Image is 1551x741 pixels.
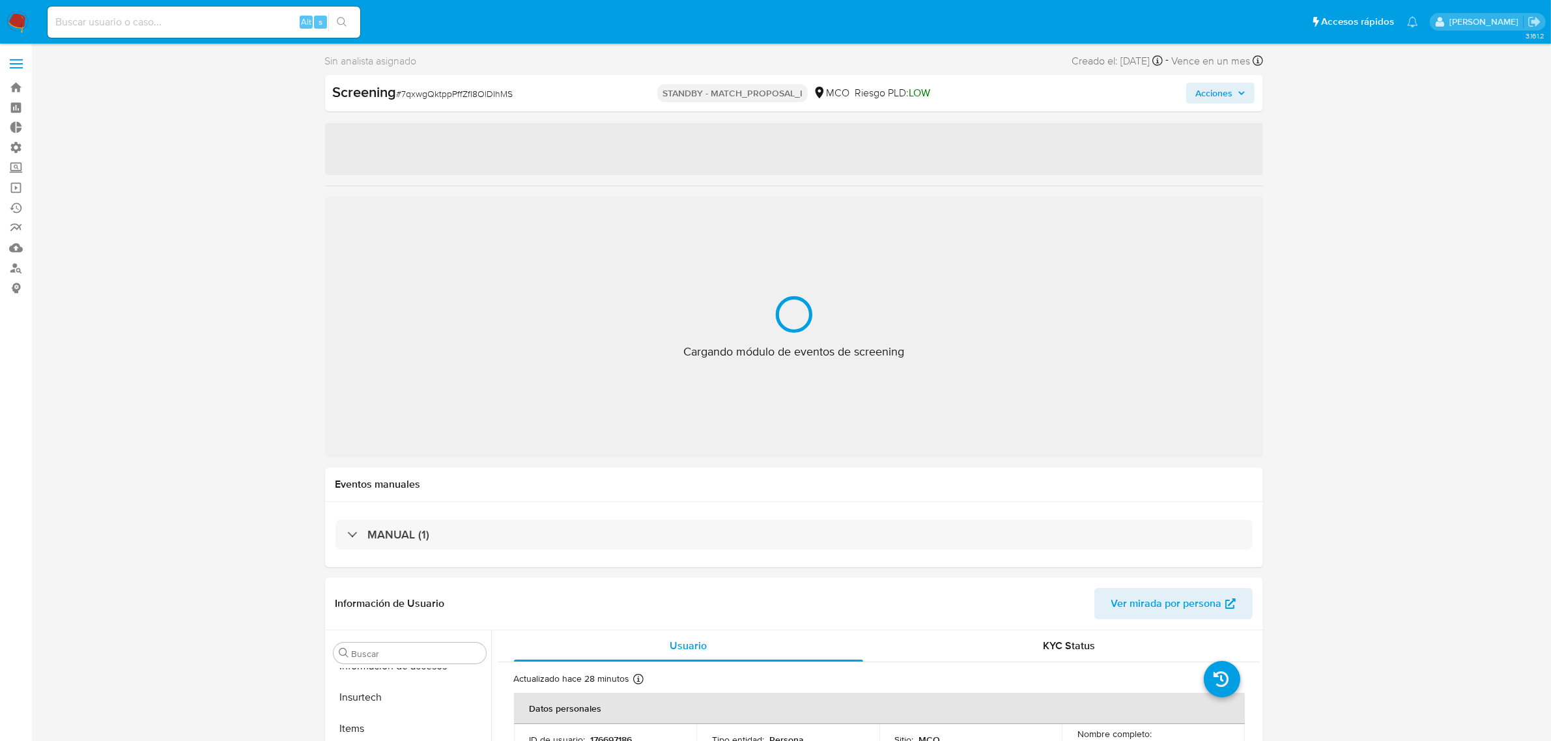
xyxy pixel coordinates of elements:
[397,87,513,100] span: # 7qxwgQktppPffZfI8OlDIhMS
[1077,728,1152,740] p: Nombre completo :
[909,85,930,100] span: LOW
[1043,638,1095,653] span: KYC Status
[1111,588,1222,619] span: Ver mirada por persona
[335,597,445,610] h1: Información de Usuario
[301,16,311,28] span: Alt
[813,86,849,100] div: MCO
[1321,15,1394,29] span: Accesos rápidos
[855,86,930,100] span: Riesgo PLD:
[328,682,491,713] button: Insurtech
[48,14,360,31] input: Buscar usuario o caso...
[1186,83,1255,104] button: Acciones
[514,673,630,685] p: Actualizado hace 28 minutos
[325,54,417,68] span: Sin analista asignado
[683,344,904,359] span: Cargando módulo de eventos de screening
[352,648,481,660] input: Buscar
[328,13,355,31] button: search-icon
[1449,16,1523,28] p: camila.baquero@mercadolibre.com.co
[1195,83,1232,104] span: Acciones
[1171,54,1250,68] span: Vence en un mes
[319,16,322,28] span: s
[657,84,808,102] p: STANDBY - MATCH_PROPOSAL_I
[1528,15,1541,29] a: Salir
[1094,588,1253,619] button: Ver mirada por persona
[1072,52,1163,70] div: Creado el: [DATE]
[335,520,1253,550] div: MANUAL (1)
[1407,16,1418,27] a: Notificaciones
[368,527,430,542] h3: MANUAL (1)
[670,638,707,653] span: Usuario
[339,648,349,658] button: Buscar
[1165,52,1169,70] span: -
[325,123,1263,175] span: ‌
[514,693,1245,724] th: Datos personales
[335,478,1253,491] h1: Eventos manuales
[333,81,397,102] b: Screening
